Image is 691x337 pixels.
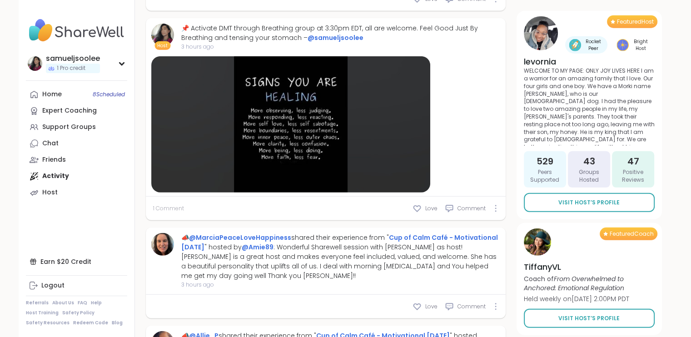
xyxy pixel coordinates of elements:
span: Positive Reviews [616,168,651,184]
span: Featured Coach [610,230,654,238]
span: Comment [457,302,486,311]
a: Safety Policy [62,310,94,316]
span: Love [425,302,437,311]
span: 1 Comment [153,204,184,213]
span: 43 [583,155,595,168]
a: Host [26,184,127,201]
span: 1 Pro credit [57,64,85,72]
a: Visit Host’s Profile [524,309,655,328]
a: Referrals [26,300,49,306]
div: 📣 shared their experience from " " hosted by : Wonderful Sharewell session with [PERSON_NAME] as ... [181,233,500,281]
p: WELCOME TO MY PAGE: ONLY JOY LIVES HERE I am a warrior for an amazing family that I love. Our fou... [524,67,655,146]
span: 3 hours ago [181,43,500,51]
a: Redeem Code [73,320,108,326]
span: Featured Host [617,18,654,25]
p: Coach of [524,274,655,292]
a: Expert Coaching [26,103,127,119]
div: Home [42,90,62,99]
div: Chat [42,139,59,148]
img: Rocket Peer [569,39,581,51]
span: Visit Host’s Profile [558,198,620,207]
a: About Us [52,300,74,306]
img: ShareWell Nav Logo [26,15,127,46]
i: From Overwhelmed to Anchored: Emotional Regulation [524,274,624,292]
img: MarciaPeaceLoveHappiness [151,233,174,256]
span: Groups Hosted [572,168,606,184]
span: Love [425,204,437,213]
a: @samueljsoolee [308,33,363,42]
div: Host [42,188,58,197]
div: Earn $20 Credit [26,253,127,270]
span: Host [157,42,168,49]
span: 47 [627,155,639,168]
a: Support Groups [26,119,127,135]
a: Chat [26,135,127,152]
div: Expert Coaching [42,106,97,115]
span: 3 hours ago [181,281,500,289]
span: Bright Host [631,38,651,52]
span: Comment [457,204,486,213]
a: Visit Host’s Profile [524,193,655,212]
div: Friends [42,155,66,164]
h4: TiffanyVL [524,261,655,273]
a: Logout [26,278,127,294]
a: @Amie89 [242,243,273,252]
a: Safety Resources [26,320,70,326]
div: Support Groups [42,123,96,132]
a: Home8Scheduled [26,86,127,103]
a: FAQ [78,300,87,306]
span: Rocket Peer [583,38,604,52]
img: samueljsoolee [28,56,42,71]
img: Bright Host [616,39,629,51]
div: Logout [41,281,65,290]
span: Peers Supported [527,168,562,184]
span: 529 [537,155,553,168]
a: Friends [26,152,127,168]
a: @MarciaPeaceLoveHappiness [189,233,291,242]
img: levornia [524,16,558,50]
p: Held weekly on [DATE] 2:00PM PDT [524,294,655,303]
img: samueljsoolee [151,24,174,46]
h4: levornia [524,56,655,67]
div: samueljsoolee [46,54,100,64]
div: 📌 Activate DMT through Breathing group at 3:30pm EDT, all are welcome. Feel Good Just By Breathin... [181,24,500,43]
img: TiffanyVL [524,228,551,256]
a: Host Training [26,310,59,316]
span: 8 Scheduled [93,91,125,98]
span: Visit Host’s Profile [558,314,620,322]
a: Cup of Calm Café - Motivational [DATE] [181,233,498,252]
a: Help [91,300,102,306]
a: Blog [112,320,123,326]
